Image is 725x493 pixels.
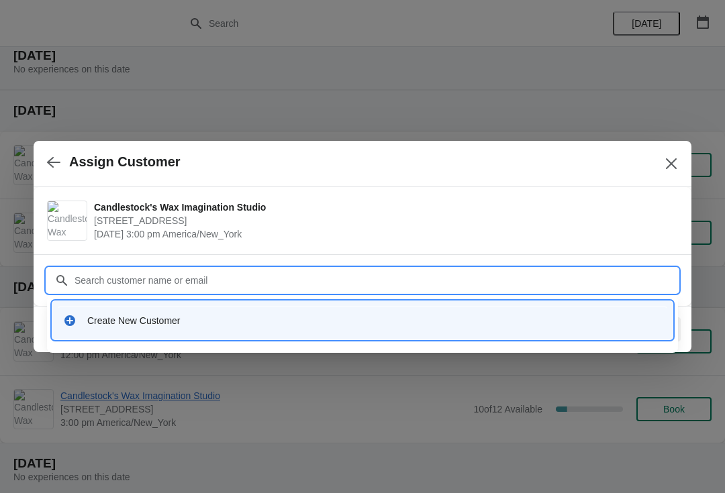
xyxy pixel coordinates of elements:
span: [DATE] 3:00 pm America/New_York [94,227,671,241]
span: [STREET_ADDRESS] [94,214,671,227]
div: Create New Customer [87,314,662,327]
img: Candlestock's Wax Imagination Studio | 1450 Rte 212, Saugerties, NY, USA | October 12 | 3:00 pm A... [48,201,87,240]
button: Close [659,152,683,176]
h2: Assign Customer [69,154,181,170]
input: Search customer name or email [74,268,678,292]
span: Candlestock's Wax Imagination Studio [94,201,671,214]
